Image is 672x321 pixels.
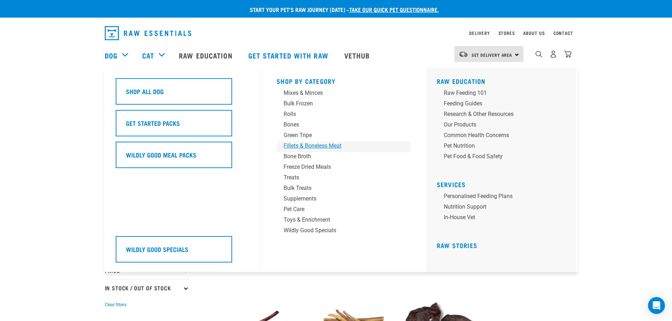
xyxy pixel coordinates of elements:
[523,32,545,34] a: About Us
[349,8,439,11] a: take our quick pet questionnaire.
[337,41,379,69] a: Vethub
[284,99,394,108] div: Bulk Frozen
[469,32,490,34] a: Delivery
[126,87,164,96] h5: Shop All Dog
[444,131,554,140] div: Common Health Concerns
[437,131,571,142] a: Common Health Concerns
[437,121,571,131] a: Our Products
[535,51,542,57] img: home-icon-1@2x.png
[277,205,411,216] a: Pet Care
[564,50,571,58] img: home-icon@2x.png
[437,243,477,247] a: Raw Stories
[437,213,571,224] a: In-house vet
[284,89,394,97] div: Mixes & Minces
[444,121,554,129] div: Our Products
[277,195,411,205] a: Supplements
[105,302,126,308] button: Clear filters
[472,54,513,56] span: Set Delivery Area
[284,216,394,224] div: Toys & Enrichment
[99,23,573,43] nav: dropdown navigation
[284,173,394,182] div: Treats
[284,110,394,118] div: Rolls
[277,131,411,142] a: Green Tripe
[105,279,189,297] p: In Stock / Out Of Stock
[550,50,557,58] img: user.png
[116,110,250,142] a: Get Started Packs
[277,184,411,195] a: Bulk Treats
[277,152,411,163] a: Bone Broth
[284,131,394,140] div: Green Tripe
[444,99,554,108] div: Feeding Guides
[105,26,191,40] img: Raw Essentials Logo
[116,78,250,110] a: Shop All Dog
[284,195,394,203] div: Supplements
[241,41,337,69] a: Get started with Raw
[172,41,241,69] a: Raw Education
[277,89,411,99] a: Mixes & Minces
[437,89,571,99] a: Raw Feeding 101
[284,205,394,214] div: Pet Care
[277,216,411,226] a: Toys & Enrichment
[284,226,394,235] div: Wildly Good Specials
[437,203,571,213] a: Nutrition Support
[105,50,117,61] a: Dog
[444,142,554,150] div: Pet Nutrition
[277,226,411,237] a: Wildly Good Specials
[126,245,188,254] h5: Wildly Good Specials
[437,142,571,152] a: Pet Nutrition
[284,142,394,150] div: Fillets & Boneless Meat
[437,79,486,83] a: Raw Education
[553,32,573,34] a: Contact
[444,110,554,118] div: Research & Other Resources
[284,184,394,192] div: Bulk Treats
[284,163,394,171] div: Freeze Dried Meals
[648,297,665,314] div: Open Intercom Messenger
[437,181,571,186] h5: Services
[277,142,411,152] a: Fillets & Boneless Meat
[277,163,411,173] a: Freeze Dried Meals
[498,32,515,34] a: Stores
[437,99,571,110] a: Feeding Guides
[277,173,411,184] a: Treats
[284,152,394,161] div: Bone Broth
[459,51,468,57] img: van-moving.png
[116,236,250,268] a: Wildly Good Specials
[444,152,554,161] div: Pet Food & Food Safety
[437,110,571,121] a: Research & Other Resources
[437,192,571,203] a: Personalised Feeding Plans
[277,121,411,131] a: Bones
[126,150,196,159] h5: Wildly Good Meal Packs
[126,118,180,128] h5: Get Started Packs
[277,78,411,83] h5: Shop By Category
[116,142,250,173] a: Wildly Good Meal Packs
[284,121,394,129] div: Bones
[277,99,411,110] a: Bulk Frozen
[437,152,571,163] a: Pet Food & Food Safety
[142,50,154,61] a: Cat
[444,89,554,97] div: Raw Feeding 101
[277,110,411,121] a: Rolls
